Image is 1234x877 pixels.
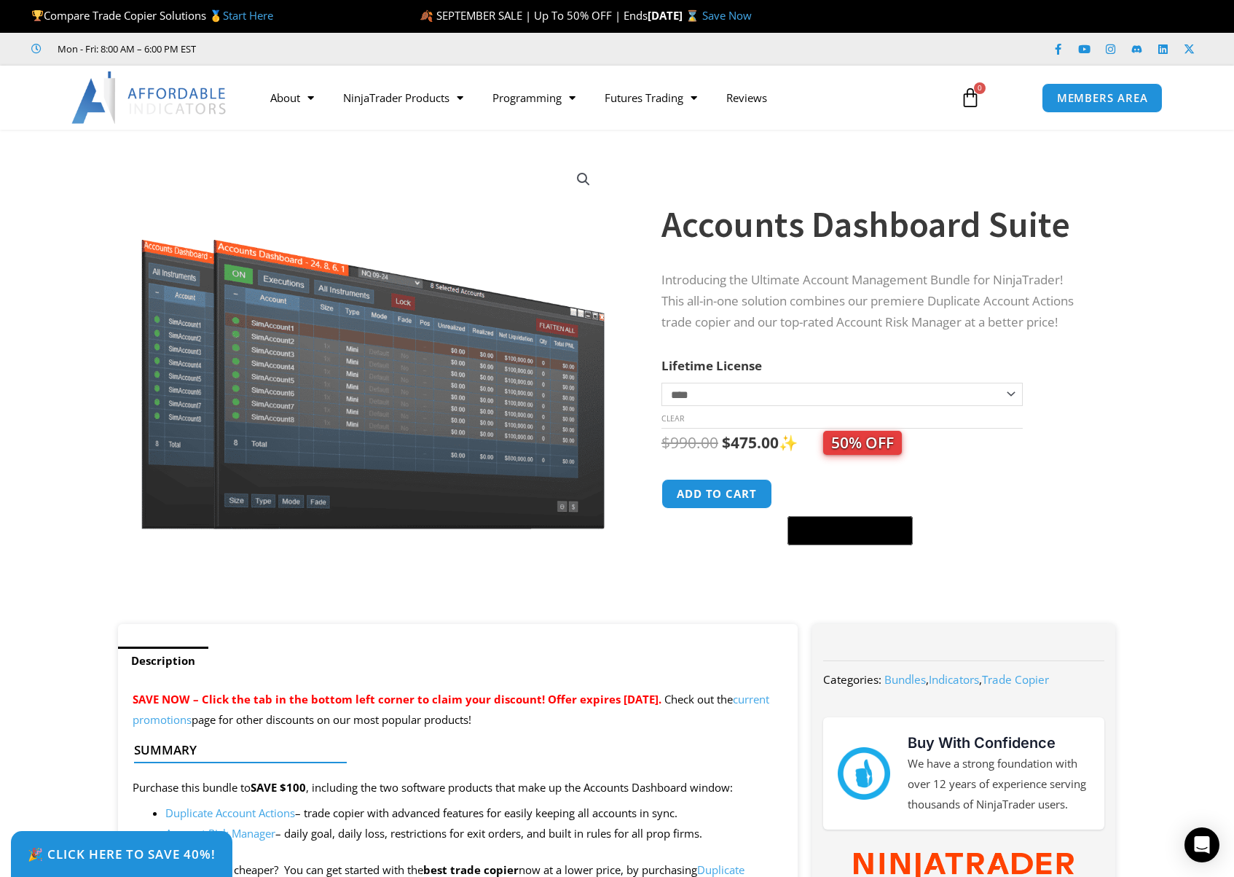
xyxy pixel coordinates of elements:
a: Duplicate Account Actions [165,806,295,820]
span: SAVE NOW – Click the tab in the bottom left corner to claim your discount! Offer expires [DATE]. [133,692,661,706]
span: 🍂 SEPTEMBER SALE | Up To 50% OFF | Ends [420,8,648,23]
span: $ [722,432,731,453]
p: Check out the page for other discounts on our most popular products! [133,690,783,730]
div: Open Intercom Messenger [1184,827,1219,862]
a: NinjaTrader Products [329,81,478,114]
span: MEMBERS AREA [1057,93,1148,104]
p: We have a strong foundation with over 12 years of experience serving thousands of NinjaTrader users. [908,754,1090,815]
span: ✨ [779,432,902,453]
a: Start Here [223,8,273,23]
h3: Buy With Confidence [908,732,1090,754]
h1: Accounts Dashboard Suite [661,199,1087,250]
a: MEMBERS AREA [1042,83,1163,113]
iframe: Secure express checkout frame [785,477,916,512]
img: 🏆 [32,10,43,21]
button: Add to cart [661,479,772,509]
a: Reviews [712,81,782,114]
label: Lifetime License [661,357,762,374]
span: Mon - Fri: 8:00 AM – 6:00 PM EST [54,40,196,58]
a: View full-screen image gallery [570,166,597,192]
a: Account Risk Manager [165,826,275,841]
bdi: 475.00 [722,432,779,453]
a: 🎉 Click Here to save 40%! [11,831,232,877]
strong: [DATE] ⌛ [648,8,702,23]
a: Clear options [661,413,684,424]
a: Description [118,647,208,675]
iframe: PayPal Message 1 [661,555,1087,567]
span: $ [661,432,670,453]
a: About [256,81,329,114]
iframe: Customer reviews powered by Trustpilot [216,42,435,56]
button: Buy with GPay [787,516,913,545]
a: 0 [938,77,1002,119]
a: Indicators [929,672,979,687]
span: 🎉 Click Here to save 40%! [28,848,216,860]
a: Programming [478,81,590,114]
span: Categories: [823,672,881,687]
h4: Summary [134,743,770,757]
a: Futures Trading [590,81,712,114]
img: mark thumbs good 43913 | Affordable Indicators – NinjaTrader [838,747,890,800]
a: Trade Copier [982,672,1049,687]
li: – trade copier with advanced features for easily keeping all accounts in sync. [165,803,783,824]
span: Compare Trade Copier Solutions 🥇 [31,8,273,23]
bdi: 990.00 [661,432,718,453]
p: Introducing the Ultimate Account Management Bundle for NinjaTrader! This all-in-one solution comb... [661,270,1087,333]
strong: SAVE $100 [251,780,306,795]
p: Purchase this bundle to , including the two software products that make up the Accounts Dashboard... [133,778,783,798]
span: , , [884,672,1049,687]
span: 0 [974,82,986,94]
a: Save Now [702,8,752,23]
img: LogoAI | Affordable Indicators – NinjaTrader [71,71,228,124]
nav: Menu [256,81,943,114]
li: – daily goal, daily loss, restrictions for exit orders, and built in rules for all prop firms. [165,824,783,844]
span: 50% OFF [823,431,902,455]
a: Bundles [884,672,926,687]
